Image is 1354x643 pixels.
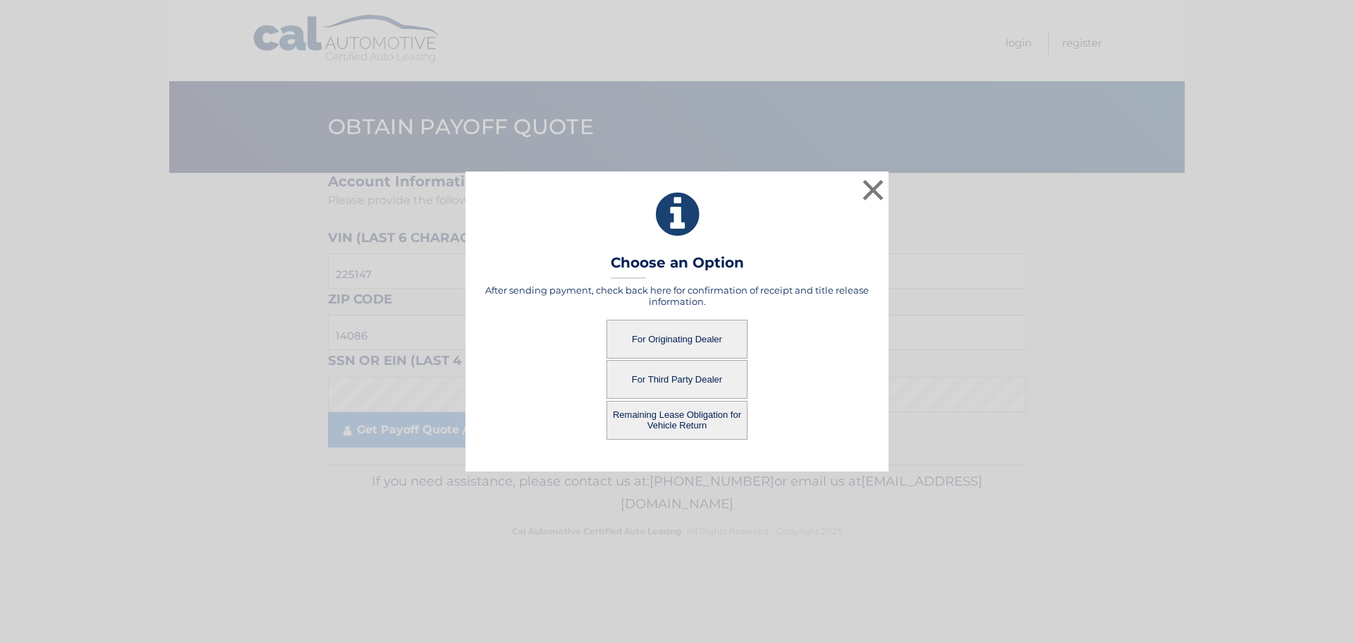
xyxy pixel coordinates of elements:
button: × [859,176,887,204]
button: For Originating Dealer [606,320,748,359]
button: Remaining Lease Obligation for Vehicle Return [606,401,748,440]
button: For Third Party Dealer [606,360,748,399]
h3: Choose an Option [611,254,744,279]
h5: After sending payment, check back here for confirmation of receipt and title release information. [483,284,871,307]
